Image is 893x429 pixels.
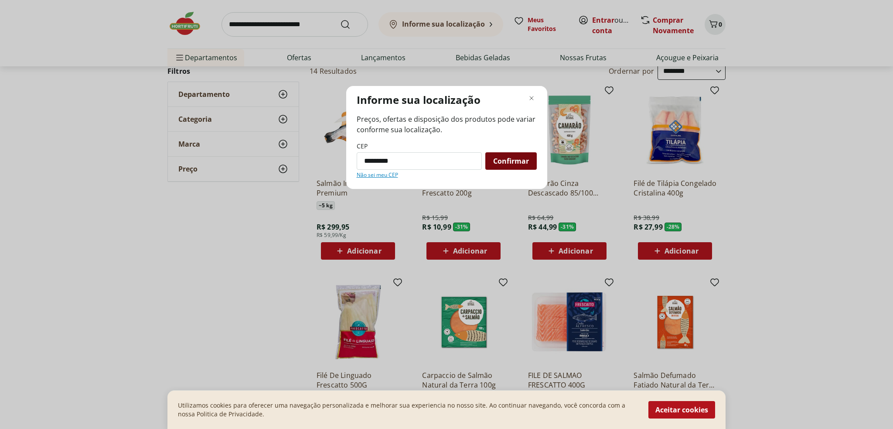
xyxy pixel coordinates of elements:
span: Confirmar [493,158,529,165]
div: Modal de regionalização [346,86,547,189]
p: Informe sua localização [357,93,481,107]
button: Fechar modal de regionalização [526,93,537,103]
span: Preços, ofertas e disposição dos produtos pode variar conforme sua localização. [357,114,537,135]
label: CEP [357,142,368,151]
button: Confirmar [485,152,537,170]
a: Não sei meu CEP [357,172,398,178]
p: Utilizamos cookies para oferecer uma navegação personalizada e melhorar sua experiencia no nosso ... [178,401,638,419]
button: Aceitar cookies [648,401,715,419]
